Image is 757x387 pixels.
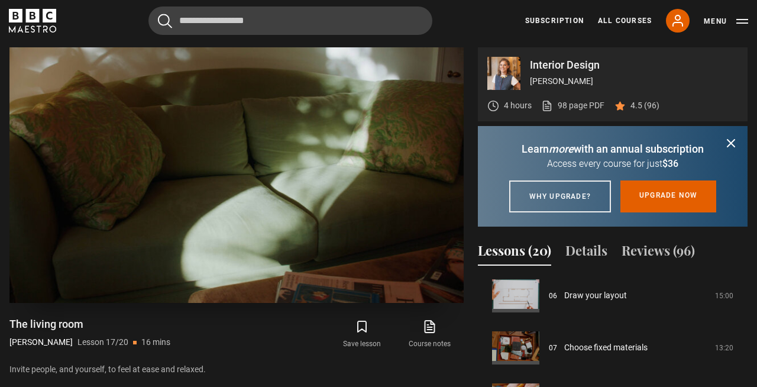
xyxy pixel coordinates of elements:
button: Reviews (96) [622,241,695,266]
p: Invite people, and yourself, to feel at ease and relaxed. [9,363,464,376]
p: 16 mins [141,336,170,349]
video-js: Video Player [9,47,464,303]
a: Why upgrade? [509,180,611,212]
button: Details [565,241,607,266]
p: 4 hours [504,99,532,112]
p: [PERSON_NAME] [530,75,738,88]
p: Learn with an annual subscription [492,141,733,157]
span: $36 [662,158,678,169]
a: Upgrade now [620,180,716,212]
button: Save lesson [328,317,396,351]
p: [PERSON_NAME] [9,336,73,349]
svg: BBC Maestro [9,9,56,33]
a: Choose fixed materials [564,341,648,354]
h1: The living room [9,317,170,331]
a: 98 page PDF [541,99,604,112]
p: Interior Design [530,60,738,70]
button: Lessons (20) [478,241,551,266]
p: Access every course for just [492,157,733,171]
a: Subscription [525,15,584,26]
a: All Courses [598,15,652,26]
p: 4.5 (96) [630,99,659,112]
button: Toggle navigation [704,15,748,27]
a: Course notes [396,317,464,351]
i: more [549,143,574,155]
a: Draw your layout [564,289,627,302]
input: Search [148,7,432,35]
p: Lesson 17/20 [77,336,128,349]
button: Submit the search query [158,14,172,28]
